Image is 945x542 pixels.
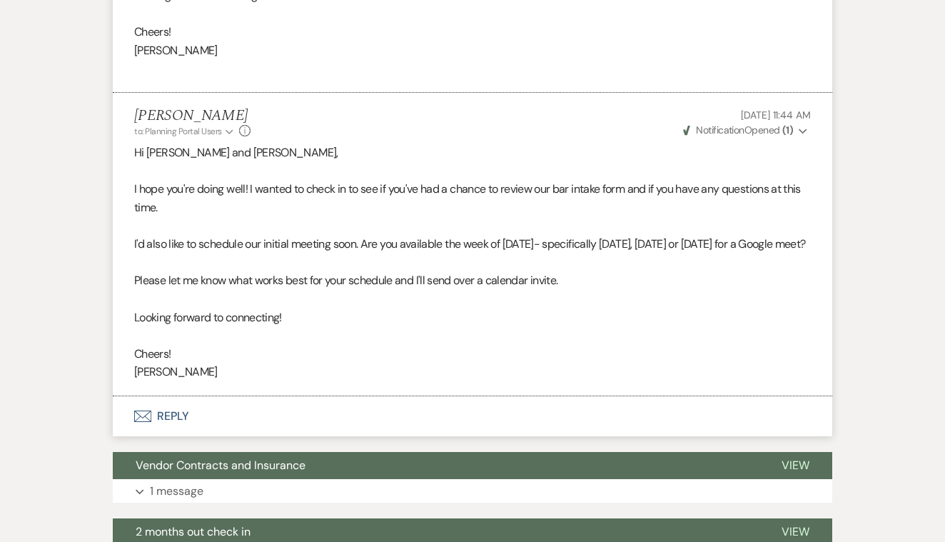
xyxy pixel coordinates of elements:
span: 2 months out check in [136,524,251,539]
p: Looking forward to connecting! [134,308,811,327]
button: NotificationOpened (1) [681,123,811,138]
p: Hi [PERSON_NAME] and [PERSON_NAME], [134,144,811,162]
button: Vendor Contracts and Insurance [113,452,759,479]
h5: [PERSON_NAME] [134,107,251,125]
p: [PERSON_NAME] [134,363,811,381]
p: I'd also like to schedule our initial meeting soon. Are you available the week of [DATE]- specifi... [134,235,811,254]
p: [PERSON_NAME] [134,41,811,60]
button: Reply [113,396,832,436]
p: Cheers! [134,345,811,363]
p: Cheers! [134,23,811,41]
span: [DATE] 11:44 AM [741,109,811,121]
p: 1 message [150,482,203,501]
span: to: Planning Portal Users [134,126,222,137]
button: 1 message [113,479,832,503]
p: I hope you're doing well! I wanted to check in to see if you've had a chance to review our bar in... [134,180,811,216]
span: View [782,524,809,539]
p: Please let me know what works best for your schedule and I'll send over a calendar invite. [134,271,811,290]
button: View [759,452,832,479]
span: Notification [696,124,744,136]
strong: ( 1 ) [782,124,793,136]
span: Opened [683,124,793,136]
span: Vendor Contracts and Insurance [136,458,305,473]
button: to: Planning Portal Users [134,125,236,138]
span: View [782,458,809,473]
